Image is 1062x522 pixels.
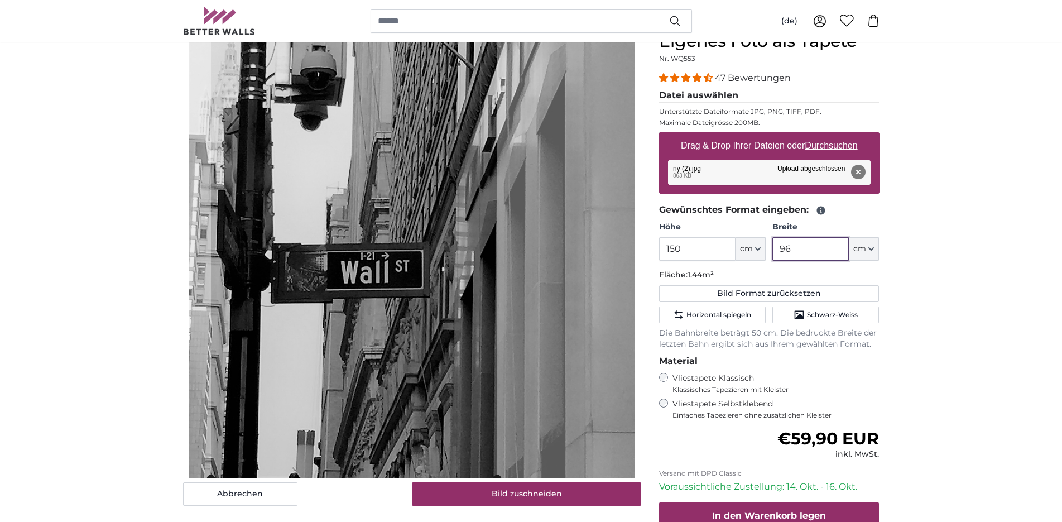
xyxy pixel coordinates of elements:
[183,7,256,35] img: Betterwalls
[659,222,766,233] label: Höhe
[672,411,880,420] span: Einfaches Tapezieren ohne zusätzlichen Kleister
[659,203,880,217] legend: Gewünschtes Format eingeben:
[659,73,715,83] span: 4.38 stars
[659,285,880,302] button: Bild Format zurücksetzen
[805,141,857,150] u: Durchsuchen
[686,310,751,319] span: Horizontal spiegeln
[849,237,879,261] button: cm
[659,469,880,478] p: Versand mit DPD Classic
[183,482,297,506] button: Abbrechen
[659,107,880,116] p: Unterstützte Dateiformate JPG, PNG, TIFF, PDF.
[659,328,880,350] p: Die Bahnbreite beträgt 50 cm. Die bedruckte Breite der letzten Bahn ergibt sich aus Ihrem gewählt...
[676,135,862,157] label: Drag & Drop Ihrer Dateien oder
[688,270,714,280] span: 1.44m²
[659,89,880,103] legend: Datei auswählen
[672,399,880,420] label: Vliestapete Selbstklebend
[659,307,766,323] button: Horizontal spiegeln
[412,482,641,506] button: Bild zuschneiden
[672,373,870,394] label: Vliestapete Klassisch
[853,243,866,255] span: cm
[715,73,791,83] span: 47 Bewertungen
[712,510,826,521] span: In den Warenkorb legen
[736,237,766,261] button: cm
[672,385,870,394] span: Klassisches Tapezieren mit Kleister
[740,243,753,255] span: cm
[659,270,880,281] p: Fläche:
[772,222,879,233] label: Breite
[659,355,880,368] legend: Material
[659,54,695,63] span: Nr. WQ553
[807,310,858,319] span: Schwarz-Weiss
[772,11,806,31] button: (de)
[659,118,880,127] p: Maximale Dateigrösse 200MB.
[777,428,879,449] span: €59,90 EUR
[659,480,880,494] p: Voraussichtliche Zustellung: 14. Okt. - 16. Okt.
[772,307,879,323] button: Schwarz-Weiss
[777,449,879,460] div: inkl. MwSt.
